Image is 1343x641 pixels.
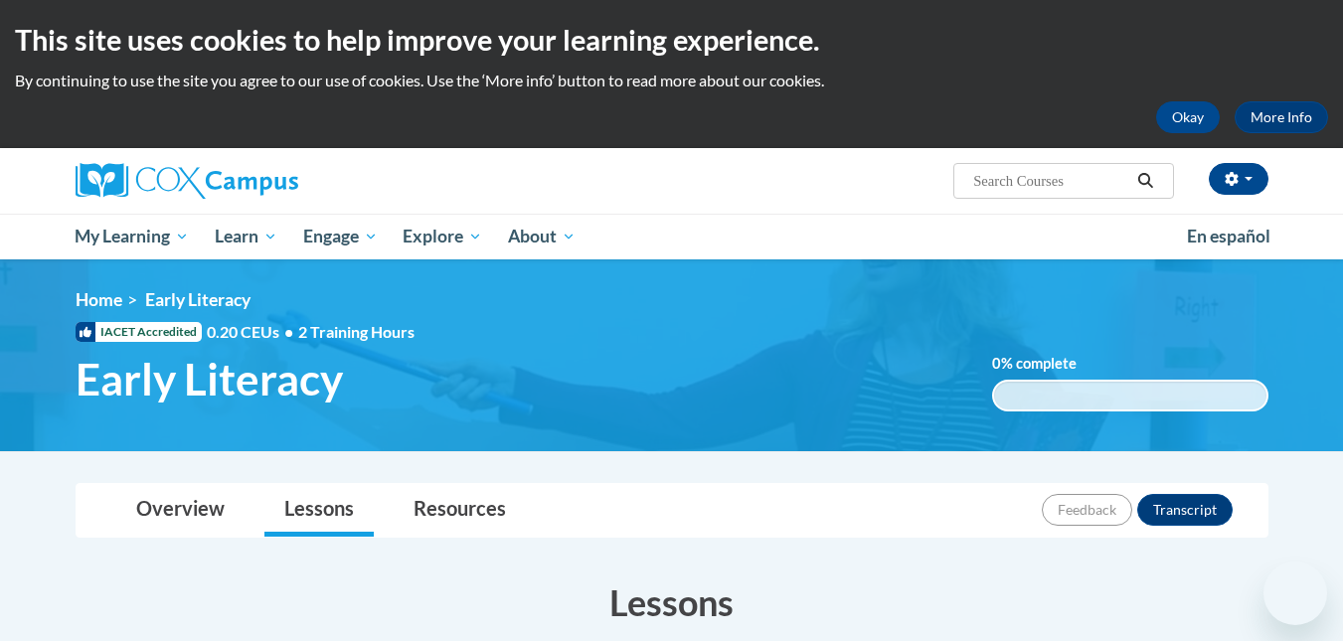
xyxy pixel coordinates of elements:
[76,163,298,199] img: Cox Campus
[76,577,1268,627] h3: Lessons
[215,225,277,248] span: Learn
[390,214,495,259] a: Explore
[1130,169,1160,193] button: Search
[1209,163,1268,195] button: Account Settings
[46,214,1298,259] div: Main menu
[15,70,1328,91] p: By continuing to use the site you agree to our use of cookies. Use the ‘More info’ button to read...
[992,355,1001,372] span: 0
[15,20,1328,60] h2: This site uses cookies to help improve your learning experience.
[116,484,245,537] a: Overview
[403,225,482,248] span: Explore
[1187,226,1270,246] span: En español
[76,322,202,342] span: IACET Accredited
[298,322,415,341] span: 2 Training Hours
[76,353,343,405] span: Early Literacy
[394,484,526,537] a: Resources
[1174,216,1283,257] a: En español
[76,289,122,310] a: Home
[63,214,203,259] a: My Learning
[1042,494,1132,526] button: Feedback
[207,321,298,343] span: 0.20 CEUs
[971,169,1130,193] input: Search Courses
[1263,561,1327,625] iframe: Button to launch messaging window
[76,163,453,199] a: Cox Campus
[202,214,290,259] a: Learn
[508,225,576,248] span: About
[303,225,378,248] span: Engage
[145,289,251,310] span: Early Literacy
[1235,101,1328,133] a: More Info
[75,225,189,248] span: My Learning
[1137,494,1233,526] button: Transcript
[264,484,374,537] a: Lessons
[495,214,588,259] a: About
[290,214,391,259] a: Engage
[992,353,1106,375] label: % complete
[284,322,293,341] span: •
[1156,101,1220,133] button: Okay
